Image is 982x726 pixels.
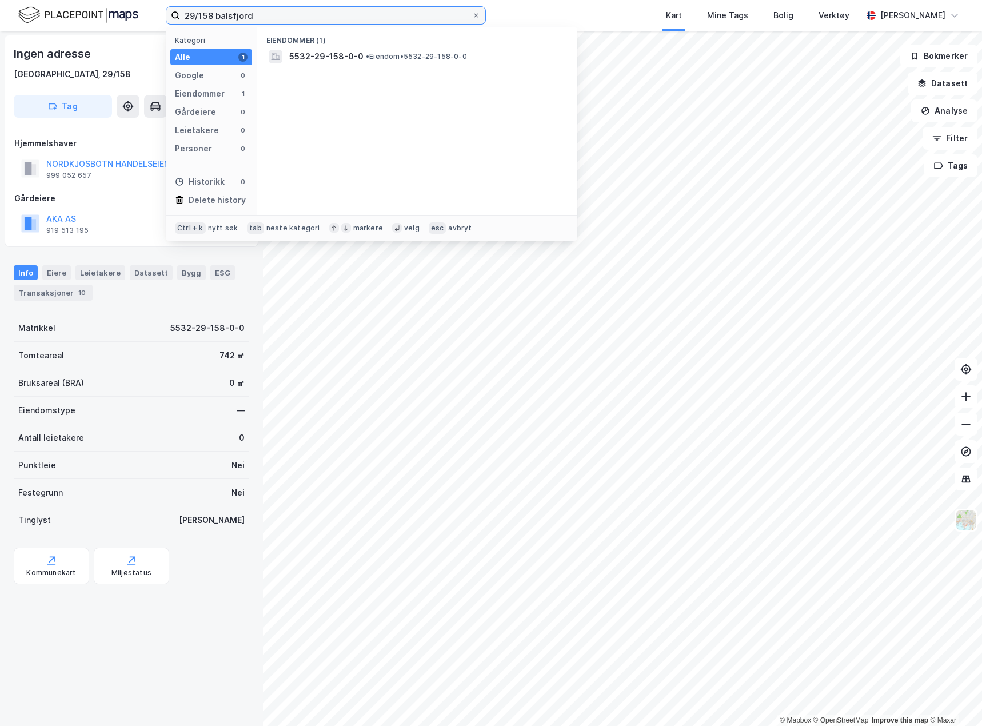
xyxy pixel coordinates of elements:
[238,71,248,80] div: 0
[666,9,682,22] div: Kart
[238,107,248,117] div: 0
[76,287,88,298] div: 10
[880,9,945,22] div: [PERSON_NAME]
[238,144,248,153] div: 0
[238,53,248,62] div: 1
[14,137,249,150] div: Hjemmelshaver
[175,123,219,137] div: Leietakere
[247,222,264,234] div: tab
[175,69,204,82] div: Google
[170,321,245,335] div: 5532-29-158-0-0
[908,72,977,95] button: Datasett
[231,486,245,500] div: Nei
[14,192,249,205] div: Gårdeiere
[773,9,793,22] div: Bolig
[18,486,63,500] div: Festegrunn
[925,671,982,726] div: Kontrollprogram for chat
[404,224,420,233] div: velg
[257,27,577,47] div: Eiendommer (1)
[448,224,472,233] div: avbryt
[175,175,225,189] div: Historikk
[923,127,977,150] button: Filter
[813,716,869,724] a: OpenStreetMap
[130,265,173,280] div: Datasett
[208,224,238,233] div: nytt søk
[179,513,245,527] div: [PERSON_NAME]
[231,458,245,472] div: Nei
[111,568,151,577] div: Miljøstatus
[18,321,55,335] div: Matrikkel
[14,285,93,301] div: Transaksjoner
[900,45,977,67] button: Bokmerker
[353,224,383,233] div: markere
[955,509,977,531] img: Z
[429,222,446,234] div: esc
[175,50,190,64] div: Alle
[238,177,248,186] div: 0
[189,193,246,207] div: Delete history
[14,45,93,63] div: Ingen adresse
[219,349,245,362] div: 742 ㎡
[911,99,977,122] button: Analyse
[18,513,51,527] div: Tinglyst
[180,7,472,24] input: Søk på adresse, matrikkel, gårdeiere, leietakere eller personer
[175,222,206,234] div: Ctrl + k
[266,224,320,233] div: neste kategori
[238,126,248,135] div: 0
[18,349,64,362] div: Tomteareal
[46,171,91,180] div: 999 052 657
[239,431,245,445] div: 0
[18,5,138,25] img: logo.f888ab2527a4732fd821a326f86c7f29.svg
[238,89,248,98] div: 1
[175,105,216,119] div: Gårdeiere
[229,376,245,390] div: 0 ㎡
[14,95,112,118] button: Tag
[925,671,982,726] iframe: Chat Widget
[819,9,849,22] div: Verktøy
[175,87,225,101] div: Eiendommer
[42,265,71,280] div: Eiere
[924,154,977,177] button: Tags
[18,404,75,417] div: Eiendomstype
[18,458,56,472] div: Punktleie
[366,52,369,61] span: •
[26,568,76,577] div: Kommunekart
[175,142,212,155] div: Personer
[210,265,235,280] div: ESG
[289,50,364,63] span: 5532-29-158-0-0
[175,36,252,45] div: Kategori
[14,265,38,280] div: Info
[177,265,206,280] div: Bygg
[18,431,84,445] div: Antall leietakere
[14,67,131,81] div: [GEOGRAPHIC_DATA], 29/158
[18,376,84,390] div: Bruksareal (BRA)
[46,226,89,235] div: 919 513 195
[872,716,928,724] a: Improve this map
[707,9,748,22] div: Mine Tags
[366,52,467,61] span: Eiendom • 5532-29-158-0-0
[780,716,811,724] a: Mapbox
[237,404,245,417] div: —
[75,265,125,280] div: Leietakere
